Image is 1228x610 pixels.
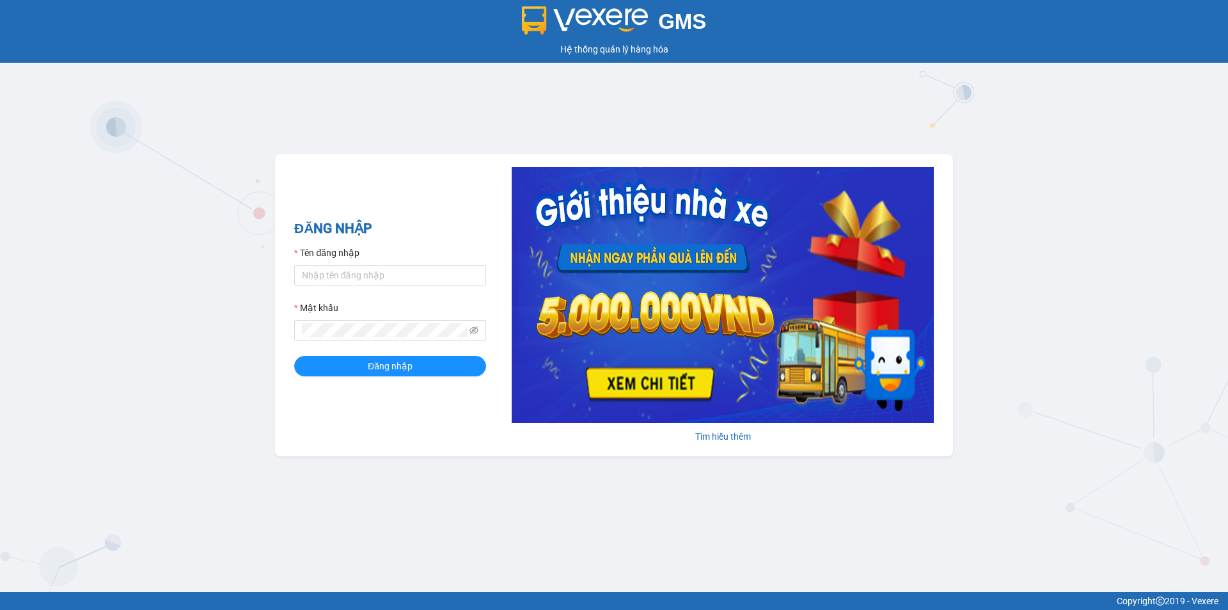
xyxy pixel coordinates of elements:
span: GMS [658,10,706,33]
span: copyright [1156,597,1165,606]
span: Đăng nhập [368,359,413,373]
label: Mật khẩu [294,301,338,315]
input: Tên đăng nhập [294,265,486,285]
button: Đăng nhập [294,356,486,376]
img: logo 2 [522,6,649,35]
span: eye-invisible [469,326,478,335]
div: Hệ thống quản lý hàng hóa [3,42,1225,56]
img: banner-0 [512,167,934,423]
label: Tên đăng nhập [294,246,359,260]
input: Mật khẩu [302,323,467,337]
div: Copyright 2019 - Vexere [10,594,1218,608]
div: Tìm hiểu thêm [512,429,934,444]
a: GMS [522,19,707,29]
h2: ĐĂNG NHẬP [294,218,486,239]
